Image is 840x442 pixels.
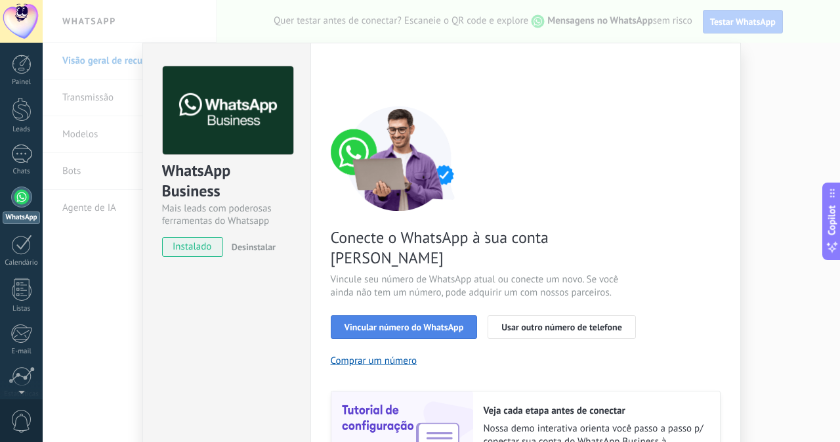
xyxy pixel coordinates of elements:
[331,315,478,339] button: Vincular número do WhatsApp
[826,205,839,235] span: Copilot
[3,259,41,267] div: Calendário
[3,305,41,313] div: Listas
[163,66,293,155] img: logo_main.png
[232,241,276,253] span: Desinstalar
[331,273,643,299] span: Vincule seu número de WhatsApp atual ou conecte um novo. Se você ainda não tem um número, pode ad...
[3,347,41,356] div: E-mail
[331,227,643,268] span: Conecte o WhatsApp à sua conta [PERSON_NAME]
[331,106,469,211] img: connect number
[501,322,622,332] span: Usar outro número de telefone
[226,237,276,257] button: Desinstalar
[488,315,636,339] button: Usar outro número de telefone
[331,355,417,367] button: Comprar um número
[162,160,291,202] div: WhatsApp Business
[162,202,291,227] div: Mais leads com poderosas ferramentas do Whatsapp
[3,125,41,134] div: Leads
[3,167,41,176] div: Chats
[3,78,41,87] div: Painel
[345,322,464,332] span: Vincular número do WhatsApp
[3,211,40,224] div: WhatsApp
[163,237,222,257] span: instalado
[484,405,707,417] h2: Veja cada etapa antes de conectar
